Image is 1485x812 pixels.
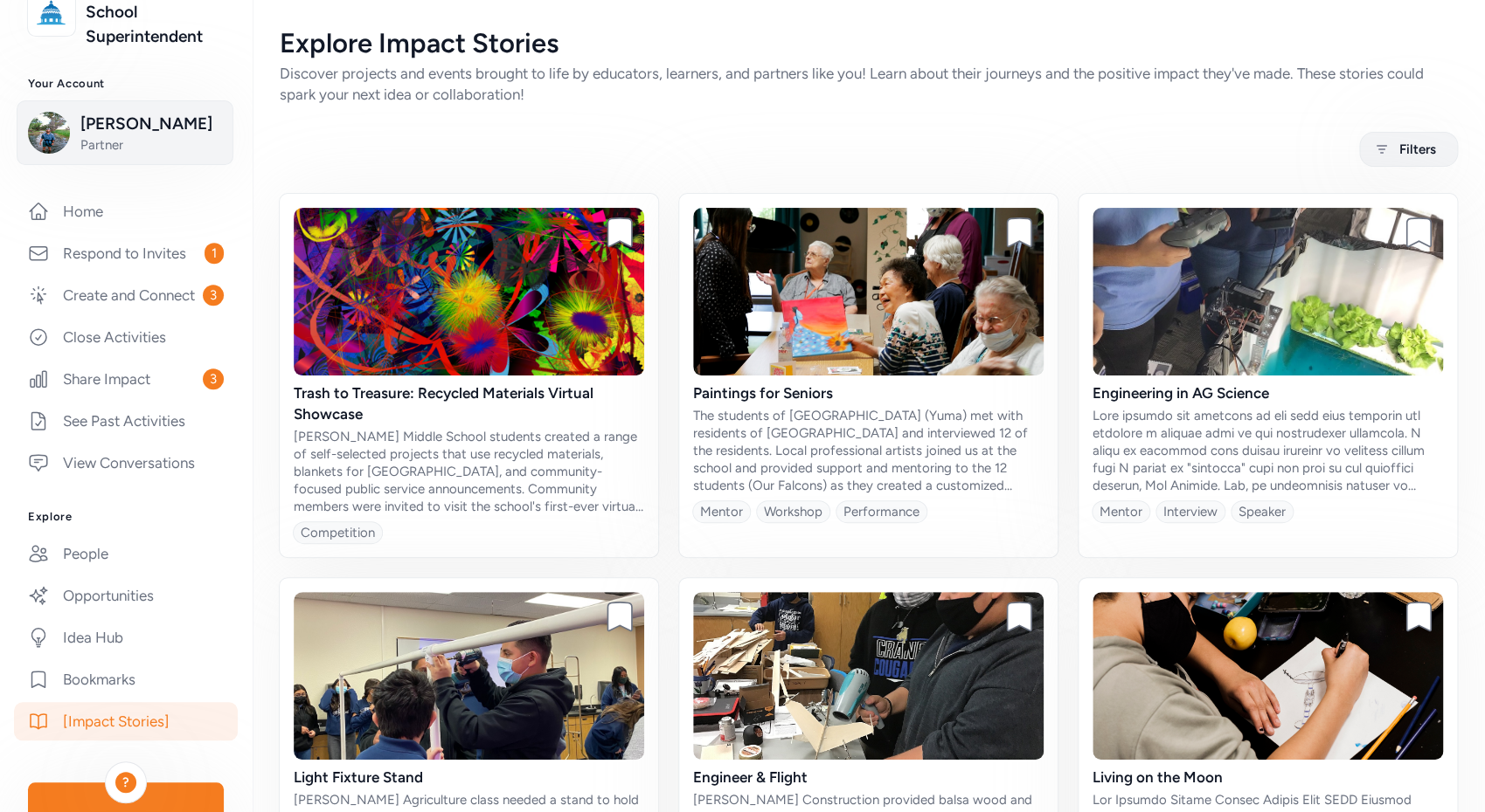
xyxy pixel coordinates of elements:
span: Partner [80,136,222,154]
a: Close Activities [14,318,238,356]
a: People [14,534,238,573]
img: yy8052qSHmDRH4zxlMvQ [294,208,644,375]
div: Engineer & Flight [693,767,1044,788]
span: Filters [1399,139,1436,160]
div: Performance [843,503,919,520]
span: 1 [205,243,224,264]
span: [PERSON_NAME] [80,112,222,136]
div: Paintings for Seniors [693,382,1044,403]
a: [Impact Stories] [14,702,238,740]
div: Explore Impact Stories [280,28,1457,59]
a: Home [14,192,238,231]
div: Competition [301,524,375,541]
span: 3 [203,285,224,306]
img: ndZJZ6wrSveDdFd8v9if [693,592,1044,760]
div: Trash to Treasure: Recycled Materials Virtual Showcase [294,382,644,424]
div: ? [115,772,136,793]
span: 3 [203,368,224,389]
div: [PERSON_NAME] Middle School students created a range of self-selected projects that use recycled ... [294,428,644,515]
a: Bookmarks [14,660,238,698]
a: Idea Hub [14,618,238,657]
img: 86PhGwfLRrusxFMksP8G [294,592,644,760]
div: Living on the Moon [1093,767,1443,788]
img: vjPpu3nRLaeIqu7XWQOJ [1093,208,1443,375]
a: View Conversations [14,444,238,482]
a: Share Impact3 [14,360,238,398]
img: cOGYIGMTJm0C4DozSPX7 [1093,592,1443,760]
div: Discover projects and events brought to life by educators, learners, and partners like you! Learn... [280,63,1457,105]
a: Create and Connect3 [14,276,238,314]
a: Respond to Invites1 [14,234,238,272]
div: Interview [1163,503,1218,520]
div: Mentor [1100,503,1142,520]
h3: Your Account [28,77,224,91]
button: [PERSON_NAME]Partner [17,100,233,165]
a: See Past Activities [14,402,238,440]
div: Speaker [1239,503,1286,520]
h3: Explore [28,510,224,524]
div: Light Fixture Stand [294,767,644,788]
div: Mentor [700,503,743,520]
img: R57M32QZRnufnFDqKbeQ [693,208,1044,375]
div: Workshop [764,503,822,520]
div: Engineering in AG Science [1093,382,1443,403]
a: Opportunities [14,576,238,615]
div: The students of [GEOGRAPHIC_DATA] (Yuma) met with residents of [GEOGRAPHIC_DATA] and interviewed ... [693,407,1044,494]
div: Lore ipsumdo sit ametcons ad eli sedd eius temporin utl etdolore m aliquae admi ve qui nostrudexe... [1093,407,1443,494]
